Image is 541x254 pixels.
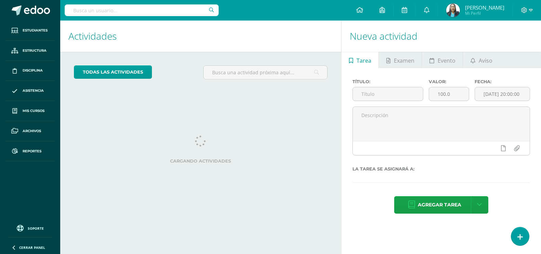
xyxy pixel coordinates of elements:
[5,61,55,81] a: Disciplina
[204,66,327,79] input: Busca una actividad próxima aquí...
[465,10,504,16] span: Mi Perfil
[23,149,41,154] span: Reportes
[350,21,533,52] h1: Nueva actividad
[429,79,469,84] label: Valor:
[479,52,492,69] span: Aviso
[394,52,414,69] span: Examen
[68,21,333,52] h1: Actividades
[446,3,460,17] img: dc7d38de1d5b52360c8bb618cee5abea.png
[465,4,504,11] span: [PERSON_NAME]
[475,87,530,101] input: Fecha de entrega
[65,4,219,16] input: Busca un usuario...
[475,79,530,84] label: Fecha:
[23,68,43,73] span: Disciplina
[357,52,371,69] span: Tarea
[352,79,423,84] label: Título:
[74,158,327,164] label: Cargando actividades
[353,87,423,101] input: Título
[418,196,461,213] span: Agregar tarea
[342,52,378,68] a: Tarea
[23,108,44,114] span: Mis cursos
[74,65,152,79] a: todas las Actividades
[23,128,41,134] span: Archivos
[379,52,422,68] a: Examen
[28,226,44,231] span: Soporte
[23,88,44,93] span: Asistencia
[5,121,55,141] a: Archivos
[352,166,530,172] label: La tarea se asignará a:
[463,52,500,68] a: Aviso
[5,141,55,162] a: Reportes
[5,101,55,121] a: Mis cursos
[19,245,45,250] span: Cerrar panel
[422,52,463,68] a: Evento
[438,52,455,69] span: Evento
[23,28,48,33] span: Estudiantes
[5,81,55,101] a: Asistencia
[8,223,52,232] a: Soporte
[429,87,469,101] input: Puntos máximos
[23,48,47,53] span: Estructura
[5,41,55,61] a: Estructura
[5,21,55,41] a: Estudiantes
